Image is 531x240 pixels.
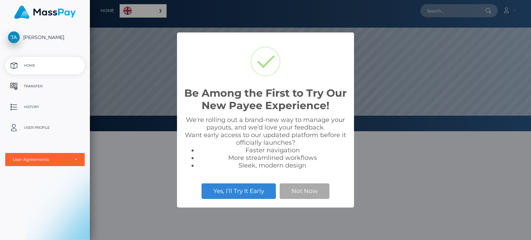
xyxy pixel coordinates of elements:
li: Sleek, modern design [198,162,347,169]
p: Home [8,60,82,71]
img: MassPay [14,6,76,19]
div: We're rolling out a brand-new way to manage your payouts, and we’d love your feedback. Want early... [184,116,347,169]
h2: Be Among the First to Try Our New Payee Experience! [184,87,347,112]
p: History [8,102,82,112]
button: Not Now [280,183,329,199]
span: [PERSON_NAME] [5,34,85,40]
li: More streamlined workflows [198,154,347,162]
li: Faster navigation [198,146,347,154]
div: User Agreements [13,157,69,162]
button: Yes, I’ll Try It Early [202,183,276,199]
p: User Profile [8,123,82,133]
button: User Agreements [5,153,85,166]
p: Transfer [8,81,82,92]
